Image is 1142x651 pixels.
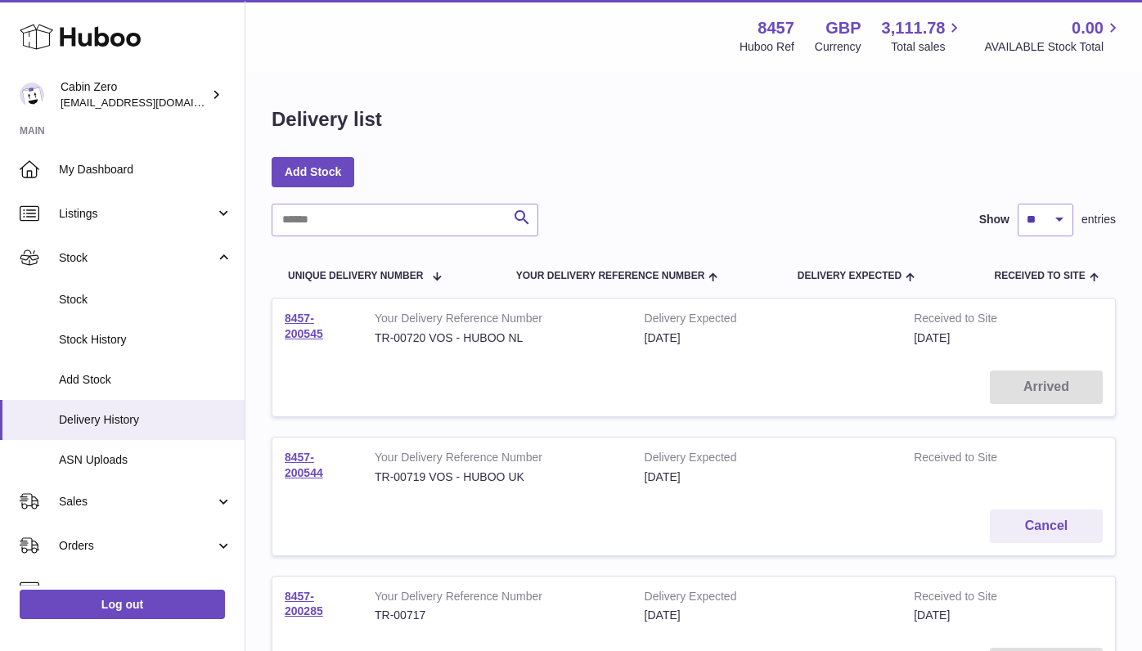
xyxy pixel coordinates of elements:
span: Total sales [891,39,964,55]
span: [DATE] [914,608,950,622]
img: debbychu@cabinzero.com [20,83,44,107]
span: My Dashboard [59,162,232,177]
div: Huboo Ref [740,39,794,55]
span: Received to Site [995,271,1086,281]
strong: 8457 [758,17,794,39]
span: [EMAIL_ADDRESS][DOMAIN_NAME] [61,96,241,109]
a: 8457-200545 [285,312,323,340]
strong: Received to Site [914,311,1041,330]
span: [DATE] [914,331,950,344]
span: Stock History [59,332,232,348]
span: Usage [59,582,232,598]
div: TR-00717 [375,608,620,623]
div: Currency [815,39,861,55]
div: TR-00719 VOS - HUBOO UK [375,469,620,485]
strong: Your Delivery Reference Number [375,450,620,469]
span: Add Stock [59,372,232,388]
div: [DATE] [645,608,890,623]
a: 8457-200285 [285,590,323,618]
strong: Delivery Expected [645,450,890,469]
span: ASN Uploads [59,452,232,468]
div: Cabin Zero [61,79,208,110]
strong: Received to Site [914,450,1041,469]
strong: Delivery Expected [645,311,890,330]
div: [DATE] [645,469,890,485]
a: 3,111.78 Total sales [882,17,964,55]
span: Your Delivery Reference Number [516,271,705,281]
span: AVAILABLE Stock Total [984,39,1122,55]
span: entries [1081,212,1116,227]
button: Cancel [990,510,1103,543]
strong: GBP [825,17,861,39]
strong: Your Delivery Reference Number [375,589,620,608]
a: Log out [20,590,225,619]
span: 3,111.78 [882,17,946,39]
span: Sales [59,494,215,510]
span: Stock [59,250,215,266]
a: 0.00 AVAILABLE Stock Total [984,17,1122,55]
span: Orders [59,538,215,554]
div: [DATE] [645,330,890,346]
strong: Delivery Expected [645,589,890,608]
h1: Delivery list [272,106,382,132]
strong: Received to Site [914,589,1041,608]
span: 0.00 [1072,17,1104,39]
span: Delivery Expected [798,271,901,281]
span: Delivery History [59,412,232,428]
span: Stock [59,292,232,308]
label: Show [979,212,1009,227]
div: TR-00720 VOS - HUBOO NL [375,330,620,346]
strong: Your Delivery Reference Number [375,311,620,330]
span: Unique Delivery Number [288,271,423,281]
a: Add Stock [272,157,354,186]
a: 8457-200544 [285,451,323,479]
span: Listings [59,206,215,222]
